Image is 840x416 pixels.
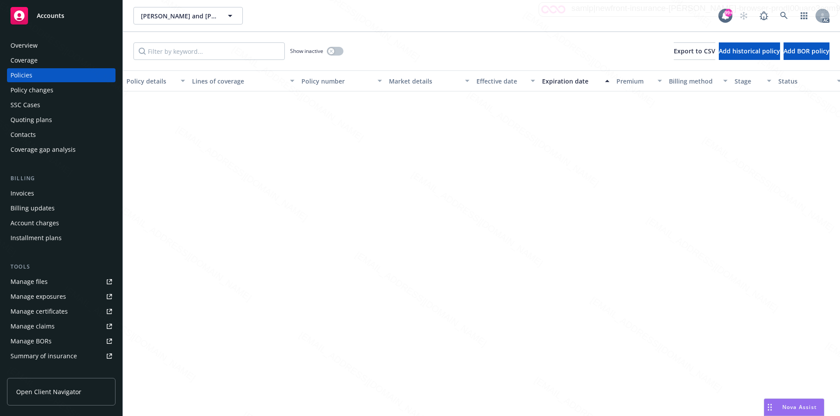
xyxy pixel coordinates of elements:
[10,128,36,142] div: Contacts
[7,319,115,333] a: Manage claims
[10,334,52,348] div: Manage BORs
[7,275,115,289] a: Manage files
[473,70,539,91] button: Effective date
[126,77,175,86] div: Policy details
[7,113,115,127] a: Quoting plans
[7,98,115,112] a: SSC Cases
[665,70,731,91] button: Billing method
[10,201,55,215] div: Billing updates
[7,231,115,245] a: Installment plans
[389,77,460,86] div: Market details
[7,128,115,142] a: Contacts
[10,53,38,67] div: Coverage
[189,70,298,91] button: Lines of coverage
[7,216,115,230] a: Account charges
[539,70,613,91] button: Expiration date
[133,7,243,24] button: [PERSON_NAME] and [PERSON_NAME]
[724,9,732,17] div: 99+
[7,174,115,183] div: Billing
[719,47,780,55] span: Add historical policy
[755,7,773,24] a: Report a Bug
[133,42,285,60] input: Filter by keyword...
[7,143,115,157] a: Coverage gap analysis
[298,70,385,91] button: Policy number
[613,70,665,91] button: Premium
[10,83,53,97] div: Policy changes
[7,53,115,67] a: Coverage
[10,186,34,200] div: Invoices
[10,231,62,245] div: Installment plans
[141,11,217,21] span: [PERSON_NAME] and [PERSON_NAME]
[731,70,775,91] button: Stage
[10,290,66,304] div: Manage exposures
[385,70,473,91] button: Market details
[192,77,285,86] div: Lines of coverage
[476,77,525,86] div: Effective date
[669,77,718,86] div: Billing method
[7,334,115,348] a: Manage BORs
[7,304,115,318] a: Manage certificates
[764,399,824,416] button: Nova Assist
[10,38,38,52] div: Overview
[778,77,832,86] div: Status
[10,349,77,363] div: Summary of insurance
[764,399,775,416] div: Drag to move
[7,186,115,200] a: Invoices
[10,216,59,230] div: Account charges
[795,7,813,24] a: Switch app
[775,7,793,24] a: Search
[290,47,323,55] span: Show inactive
[784,42,829,60] button: Add BOR policy
[7,290,115,304] a: Manage exposures
[10,304,68,318] div: Manage certificates
[7,68,115,82] a: Policies
[7,349,115,363] a: Summary of insurance
[123,70,189,91] button: Policy details
[719,42,780,60] button: Add historical policy
[735,7,752,24] a: Start snowing
[616,77,652,86] div: Premium
[735,77,762,86] div: Stage
[7,201,115,215] a: Billing updates
[542,77,600,86] div: Expiration date
[782,403,817,411] span: Nova Assist
[16,387,81,396] span: Open Client Navigator
[7,3,115,28] a: Accounts
[10,113,52,127] div: Quoting plans
[10,68,32,82] div: Policies
[10,98,40,112] div: SSC Cases
[674,47,715,55] span: Export to CSV
[7,38,115,52] a: Overview
[7,83,115,97] a: Policy changes
[10,319,55,333] div: Manage claims
[10,143,76,157] div: Coverage gap analysis
[10,275,48,289] div: Manage files
[674,42,715,60] button: Export to CSV
[784,47,829,55] span: Add BOR policy
[301,77,372,86] div: Policy number
[37,12,64,19] span: Accounts
[7,262,115,271] div: Tools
